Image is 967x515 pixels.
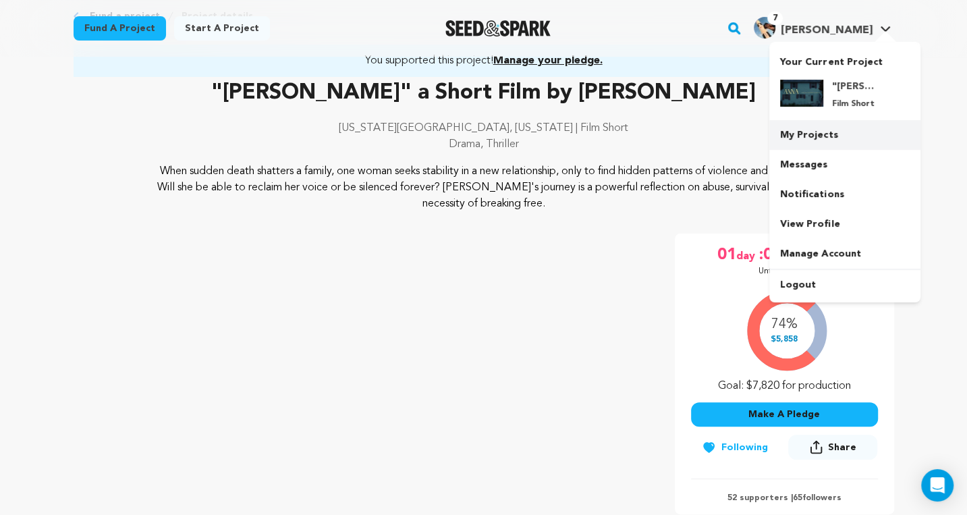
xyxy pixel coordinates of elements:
[74,120,894,136] p: [US_STATE][GEOGRAPHIC_DATA], [US_STATE] | Film Short
[751,14,893,43] span: Casey R.'s Profile
[74,77,894,109] p: "[PERSON_NAME]" a Short Film by [PERSON_NAME]
[691,402,878,427] button: Make A Pledge
[736,244,758,266] span: day
[90,53,878,69] a: You supported this project!Manage your pledge.
[493,55,603,66] span: Manage your pledge.
[788,435,877,465] span: Share
[780,80,823,107] img: 21e783bef62b3e6b.jpg
[691,435,779,460] button: Following
[751,14,893,38] a: Casey R.'s Profile
[445,20,551,36] img: Seed&Spark Logo Dark Mode
[780,50,910,69] p: Your Current Project
[754,17,872,38] div: Casey R.'s Profile
[831,99,880,109] p: Film Short
[717,244,736,266] span: 01
[769,180,920,209] a: Notifications
[781,25,872,36] span: [PERSON_NAME]
[174,16,270,40] a: Start a project
[754,17,775,38] img: picture.jpeg
[74,16,166,40] a: Fund a project
[74,136,894,153] p: Drama, Thriller
[831,80,880,93] h4: "[PERSON_NAME]" a Short Film by [PERSON_NAME]
[758,266,810,277] p: Until Deadline
[769,150,920,180] a: Messages
[780,50,910,120] a: Your Current Project "[PERSON_NAME]" a Short Film by [PERSON_NAME] Film Short
[769,270,920,300] a: Logout
[921,469,954,502] div: Open Intercom Messenger
[828,441,856,454] span: Share
[155,163,812,212] p: When sudden death shatters a family, one woman seeks stability in a new relationship, only to fin...
[793,494,802,502] span: 65
[691,493,878,504] p: 52 supporters | followers
[769,239,920,269] a: Manage Account
[769,120,920,150] a: My Projects
[445,20,551,36] a: Seed&Spark Homepage
[788,435,877,460] button: Share
[767,11,783,25] span: 7
[758,244,782,266] span: :02
[769,209,920,239] a: View Profile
